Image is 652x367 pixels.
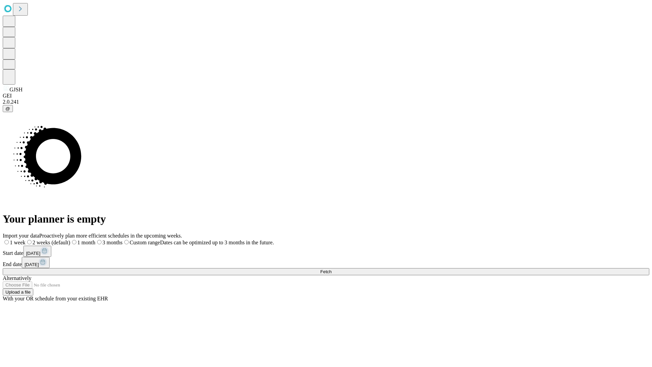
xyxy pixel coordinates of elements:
input: 1 month [72,240,76,244]
span: GJSH [10,87,22,92]
span: Fetch [320,269,331,274]
span: 2 weeks (default) [33,240,70,245]
input: 2 weeks (default) [27,240,32,244]
button: Upload a file [3,289,33,296]
button: [DATE] [22,257,50,268]
span: [DATE] [26,251,40,256]
span: Proactively plan more efficient schedules in the upcoming weeks. [39,233,182,239]
span: Import your data [3,233,39,239]
span: [DATE] [24,262,39,267]
div: 2.0.241 [3,99,649,105]
span: With your OR schedule from your existing EHR [3,296,108,301]
h1: Your planner is empty [3,213,649,225]
span: Alternatively [3,275,31,281]
input: 1 week [4,240,9,244]
input: 3 months [97,240,102,244]
span: 3 months [103,240,123,245]
span: 1 week [10,240,25,245]
span: @ [5,106,10,111]
div: GEI [3,93,649,99]
div: Start date [3,246,649,257]
span: Custom range [130,240,160,245]
div: End date [3,257,649,268]
input: Custom rangeDates can be optimized up to 3 months in the future. [124,240,129,244]
button: Fetch [3,268,649,275]
button: @ [3,105,13,112]
span: 1 month [77,240,95,245]
span: Dates can be optimized up to 3 months in the future. [160,240,274,245]
button: [DATE] [23,246,51,257]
